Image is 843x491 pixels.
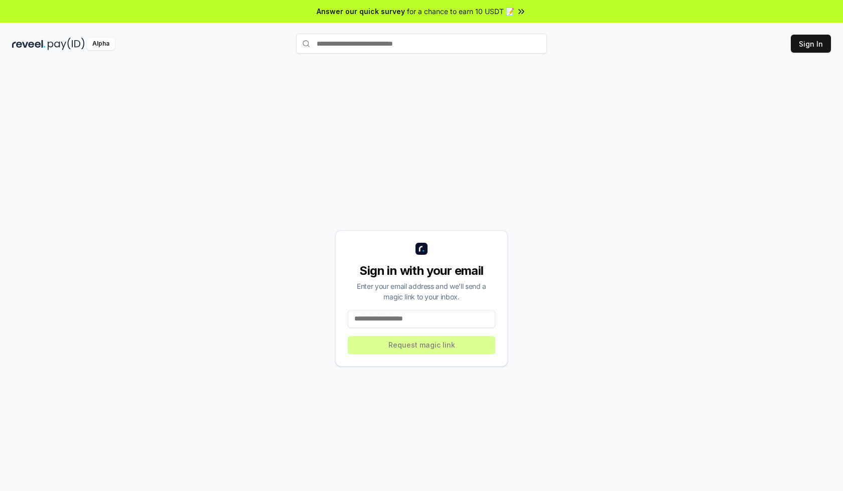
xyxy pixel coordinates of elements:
[415,243,428,255] img: logo_small
[317,6,405,17] span: Answer our quick survey
[48,38,85,50] img: pay_id
[407,6,514,17] span: for a chance to earn 10 USDT 📝
[87,38,115,50] div: Alpha
[348,263,495,279] div: Sign in with your email
[348,281,495,302] div: Enter your email address and we’ll send a magic link to your inbox.
[791,35,831,53] button: Sign In
[12,38,46,50] img: reveel_dark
